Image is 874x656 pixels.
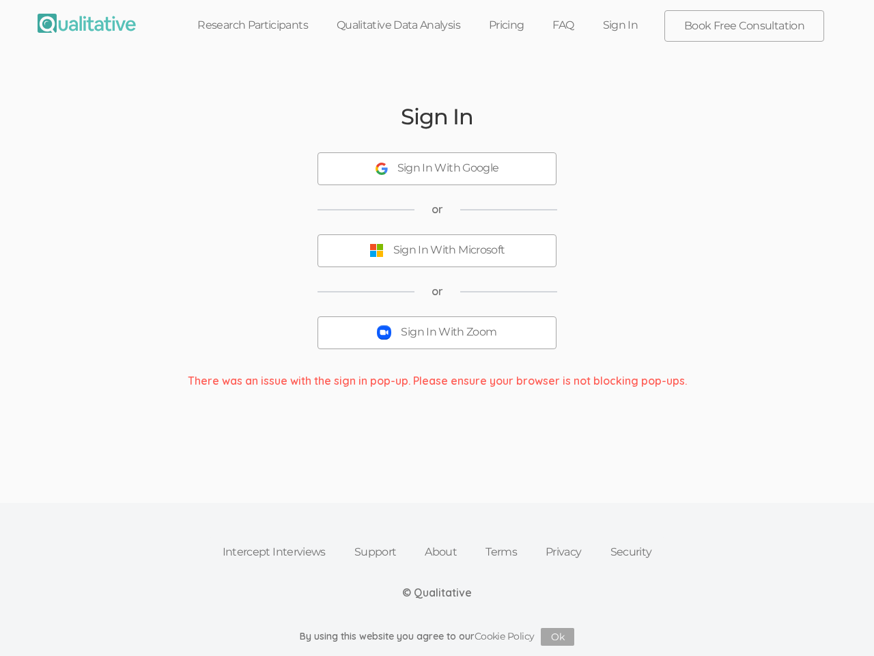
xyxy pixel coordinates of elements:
img: Sign In With Google [376,163,388,175]
button: Sign In With Zoom [318,316,556,349]
img: Sign In With Zoom [377,325,391,340]
a: Cookie Policy [475,630,535,642]
a: Support [340,537,411,567]
span: or [432,284,443,299]
a: About [410,537,471,567]
div: Sign In With Microsoft [393,243,505,258]
button: Sign In With Google [318,152,556,185]
div: Sign In With Zoom [401,325,496,340]
a: FAQ [538,10,588,40]
a: Terms [471,537,531,567]
a: Intercept Interviews [208,537,340,567]
div: By using this website you agree to our [300,628,575,646]
a: Sign In [589,10,653,40]
a: Privacy [531,537,596,567]
img: Sign In With Microsoft [369,243,384,258]
h2: Sign In [401,105,473,128]
div: Sign In With Google [397,161,499,176]
div: © Qualitative [402,585,472,601]
a: Qualitative Data Analysis [322,10,475,40]
button: Sign In With Microsoft [318,234,556,267]
div: There was an issue with the sign in pop-up. Please ensure your browser is not blocking pop-ups. [178,373,697,389]
a: Book Free Consultation [665,11,823,41]
span: or [432,202,443,217]
img: Qualitative [38,14,136,33]
a: Pricing [475,10,539,40]
iframe: Chat Widget [806,590,874,656]
button: Ok [541,628,574,646]
a: Research Participants [183,10,322,40]
a: Security [596,537,666,567]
